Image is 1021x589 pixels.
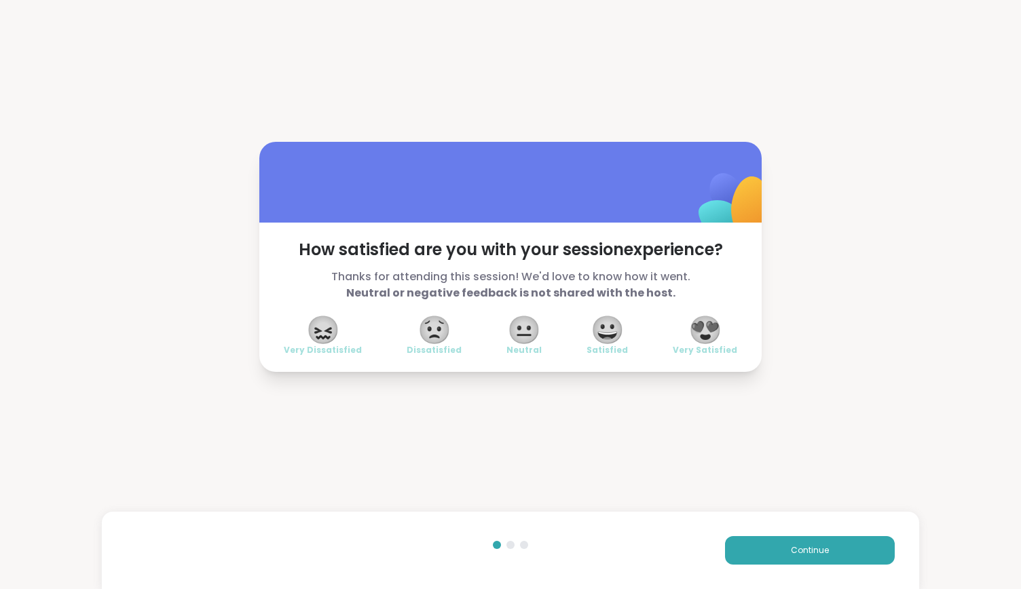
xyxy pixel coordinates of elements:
[284,345,362,356] span: Very Dissatisfied
[346,285,675,301] b: Neutral or negative feedback is not shared with the host.
[673,345,737,356] span: Very Satisfied
[587,345,628,356] span: Satisfied
[284,269,737,301] span: Thanks for attending this session! We'd love to know how it went.
[591,318,625,342] span: 😀
[506,345,542,356] span: Neutral
[725,536,895,565] button: Continue
[284,239,737,261] span: How satisfied are you with your session experience?
[507,318,541,342] span: 😐
[791,544,829,556] span: Continue
[306,318,340,342] span: 😖
[688,318,722,342] span: 😍
[407,345,462,356] span: Dissatisfied
[417,318,451,342] span: 😟
[667,138,802,273] img: ShareWell Logomark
